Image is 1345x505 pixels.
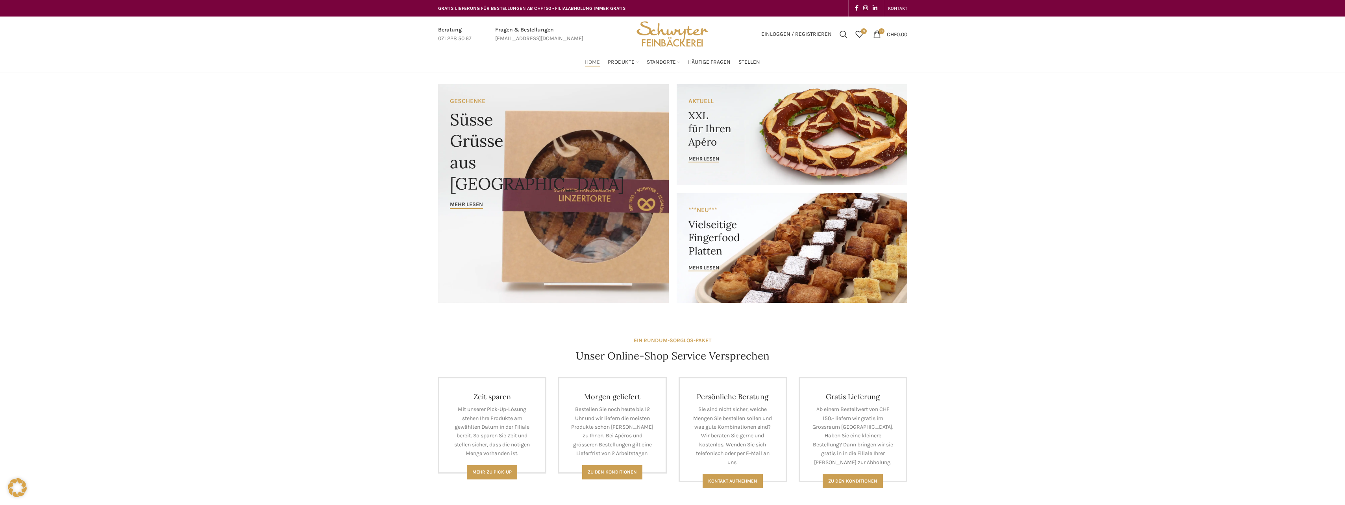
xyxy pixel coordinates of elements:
span: GRATIS LIEFERUNG FÜR BESTELLUNGEN AB CHF 150 - FILIALABHOLUNG IMMER GRATIS [438,6,626,11]
a: 0 [851,26,867,42]
a: Facebook social link [853,3,861,14]
a: KONTAKT [888,0,907,16]
p: Ab einem Bestellwert von CHF 150.- liefern wir gratis im Grossraum [GEOGRAPHIC_DATA]. Haben Sie e... [812,405,894,467]
span: Standorte [647,59,676,66]
span: Zu den Konditionen [588,469,637,475]
span: Stellen [738,59,760,66]
a: Mehr zu Pick-Up [467,465,517,479]
a: Suchen [836,26,851,42]
span: Produkte [608,59,635,66]
span: CHF [887,31,897,37]
h4: Unser Online-Shop Service Versprechen [576,349,770,363]
p: Bestellen Sie noch heute bis 12 Uhr und wir liefern die meisten Produkte schon [PERSON_NAME] zu I... [571,405,654,458]
a: Banner link [677,84,907,185]
div: Main navigation [434,54,911,70]
strong: EIN RUNDUM-SORGLOS-PAKET [634,337,711,344]
a: Zu den Konditionen [582,465,642,479]
a: 0 CHF0.00 [869,26,911,42]
p: Mit unserer Pick-Up-Lösung stehen Ihre Produkte am gewählten Datum in der Filiale bereit. So spar... [451,405,534,458]
a: Produkte [608,54,639,70]
a: Standorte [647,54,680,70]
span: Häufige Fragen [688,59,731,66]
span: KONTAKT [888,6,907,11]
span: Mehr zu Pick-Up [472,469,512,475]
div: Secondary navigation [884,0,911,16]
a: Instagram social link [861,3,870,14]
a: Einloggen / Registrieren [757,26,836,42]
a: Infobox link [438,26,472,43]
h4: Gratis Lieferung [812,392,894,401]
h4: Morgen geliefert [571,392,654,401]
h4: Persönliche Beratung [692,392,774,401]
span: Home [585,59,600,66]
span: Einloggen / Registrieren [761,31,832,37]
a: Zu den konditionen [823,474,883,488]
a: Banner link [438,84,669,303]
a: Banner link [677,193,907,303]
a: Stellen [738,54,760,70]
span: Zu den konditionen [828,478,877,484]
p: Sie sind nicht sicher, welche Mengen Sie bestellen sollen und was gute Kombinationen sind? Wir be... [692,405,774,467]
a: Linkedin social link [870,3,880,14]
a: Site logo [634,30,711,37]
h4: Zeit sparen [451,392,534,401]
a: Häufige Fragen [688,54,731,70]
a: Infobox link [495,26,583,43]
img: Bäckerei Schwyter [634,17,711,52]
span: 0 [861,28,867,34]
span: 0 [879,28,884,34]
div: Meine Wunschliste [851,26,867,42]
span: Kontakt aufnehmen [708,478,757,484]
a: Kontakt aufnehmen [703,474,763,488]
bdi: 0.00 [887,31,907,37]
a: Home [585,54,600,70]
